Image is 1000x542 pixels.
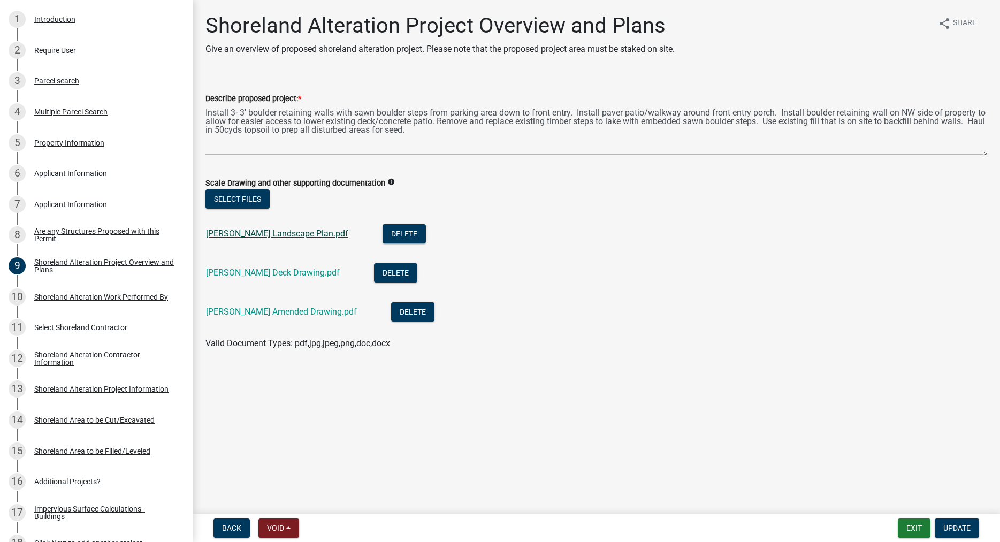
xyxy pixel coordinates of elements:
[383,230,426,240] wm-modal-confirm: Delete Document
[213,518,250,538] button: Back
[935,518,979,538] button: Update
[9,350,26,367] div: 12
[9,226,26,243] div: 8
[34,478,101,485] div: Additional Projects?
[206,268,340,278] a: [PERSON_NAME] Deck Drawing.pdf
[222,524,241,532] span: Back
[258,518,299,538] button: Void
[34,170,107,177] div: Applicant Information
[953,17,976,30] span: Share
[34,416,155,424] div: Shoreland Area to be Cut/Excavated
[34,385,169,393] div: Shoreland Alteration Project Information
[898,518,930,538] button: Exit
[34,47,76,54] div: Require User
[9,42,26,59] div: 2
[34,447,150,455] div: Shoreland Area to be Filled/Leveled
[383,224,426,243] button: Delete
[34,201,107,208] div: Applicant Information
[34,77,79,85] div: Parcel search
[34,108,108,116] div: Multiple Parcel Search
[9,11,26,28] div: 1
[9,288,26,306] div: 10
[9,411,26,429] div: 14
[9,473,26,490] div: 16
[938,17,951,30] i: share
[34,16,75,23] div: Introduction
[34,258,175,273] div: Shoreland Alteration Project Overview and Plans
[391,308,434,318] wm-modal-confirm: Delete Document
[206,228,348,239] a: [PERSON_NAME] Landscape Plan.pdf
[9,72,26,89] div: 3
[9,504,26,521] div: 17
[9,196,26,213] div: 7
[205,338,390,348] span: Valid Document Types: pdf,jpg,jpeg,png,doc,docx
[34,293,168,301] div: Shoreland Alteration Work Performed By
[205,13,675,39] h1: Shoreland Alteration Project Overview and Plans
[34,139,104,147] div: Property Information
[9,380,26,398] div: 13
[9,442,26,460] div: 15
[205,189,270,209] button: Select files
[387,178,395,186] i: info
[205,180,385,187] label: Scale Drawing and other supporting documentation
[943,524,971,532] span: Update
[34,351,175,366] div: Shoreland Alteration Contractor Information
[34,505,175,520] div: Impervious Surface Calculations - Buildings
[34,324,127,331] div: Select Shoreland Contractor
[267,524,284,532] span: Void
[374,263,417,283] button: Delete
[9,134,26,151] div: 5
[206,307,357,317] a: [PERSON_NAME] Amended Drawing.pdf
[929,13,985,34] button: shareShare
[374,269,417,279] wm-modal-confirm: Delete Document
[205,43,675,56] p: Give an overview of proposed shoreland alteration project. Please note that the proposed project ...
[391,302,434,322] button: Delete
[205,95,301,103] label: Describe proposed project:
[9,103,26,120] div: 4
[9,257,26,274] div: 9
[34,227,175,242] div: Are any Structures Proposed with this Permit
[9,319,26,336] div: 11
[9,165,26,182] div: 6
